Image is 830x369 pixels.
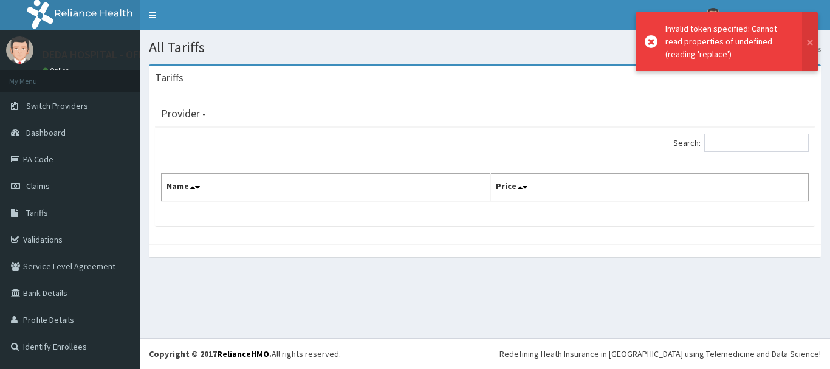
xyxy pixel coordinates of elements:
footer: All rights reserved. [140,338,830,369]
div: Invalid token specified: Cannot read properties of undefined (reading 'replace') [665,22,791,61]
th: Price [491,174,809,202]
th: Name [162,174,491,202]
a: Online [43,66,72,75]
strong: Copyright © 2017 . [149,348,272,359]
span: DEDA HOSPITAL - OFFICIAL [728,10,821,21]
a: RelianceHMO [217,348,269,359]
label: Search: [673,134,809,152]
img: User Image [6,36,33,64]
div: Redefining Heath Insurance in [GEOGRAPHIC_DATA] using Telemedicine and Data Science! [499,348,821,360]
span: Switch Providers [26,100,88,111]
h1: All Tariffs [149,40,821,55]
span: Dashboard [26,127,66,138]
img: User Image [705,8,721,23]
p: DEDA HOSPITAL - OFFICIAL [43,49,168,60]
h3: Provider - [161,108,206,119]
span: Tariffs [26,207,48,218]
h3: Tariffs [155,72,183,83]
span: Claims [26,181,50,191]
input: Search: [704,134,809,152]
